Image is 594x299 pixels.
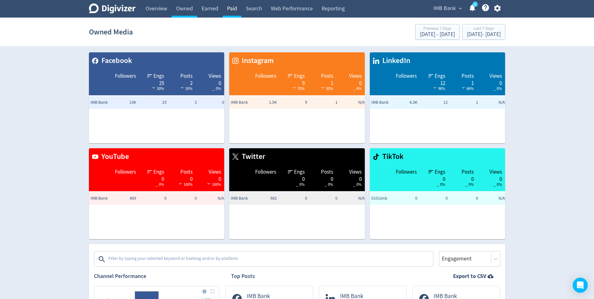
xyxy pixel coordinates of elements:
div: 1 [311,80,333,85]
td: 469 [108,192,138,205]
span: _ 0% [296,182,305,187]
span: 100% [206,182,221,187]
div: 0 [339,176,362,181]
img: negative-performance-white.svg [177,181,183,186]
span: IMB Bank [90,195,116,202]
text: 1 [474,2,476,7]
table: customized table [229,148,365,239]
span: Engs [153,168,164,176]
span: Posts [462,168,474,176]
span: _ 0% [213,86,221,91]
div: 0 [423,176,445,181]
div: 0 [199,176,221,181]
td: 0 [168,192,199,205]
img: Placeholder [210,289,214,293]
span: _ 0% [493,182,502,187]
span: Instagram [239,55,274,66]
td: 12 [419,96,449,109]
img: negative-performance-white.svg [206,181,212,186]
td: 25 [138,96,168,109]
span: 66% [460,86,474,91]
span: YouTube [98,151,129,162]
td: 0 [278,192,309,205]
div: 0 [311,176,333,181]
span: Posts [321,168,333,176]
td: 0 [309,192,339,205]
button: Previous 7 Days[DATE] - [DATE] [415,24,460,40]
div: 12 [423,80,445,85]
button: IMB Bank [431,3,463,13]
td: 1.5K [248,96,278,109]
span: Posts [462,72,474,80]
span: Engs [294,168,305,176]
td: 9 [278,96,309,109]
div: 0 [282,176,305,181]
span: Engs [435,72,445,80]
span: Views [349,168,362,176]
img: negative-performance-white.svg [432,85,438,90]
img: negative-performance-white.svg [291,85,297,90]
td: N/A [339,192,369,205]
div: 0 [339,80,362,85]
img: negative-performance-white.svg [320,85,326,90]
span: Views [489,168,502,176]
span: Followers [255,72,276,80]
span: expand_more [457,6,463,11]
td: 982 [248,192,278,205]
span: Posts [180,168,193,176]
span: Followers [115,168,136,176]
span: _ 0% [465,182,474,187]
span: IMB Bank [231,99,256,106]
td: N/A [480,96,510,109]
span: Followers [115,72,136,80]
td: N/A [480,192,510,205]
span: _ 0% [353,86,362,91]
h2: Top Posts [231,272,255,280]
span: Views [209,72,221,80]
span: 100% [177,182,193,187]
div: 0 [480,80,502,85]
strong: Export to CSV [453,272,486,280]
div: 0 [170,176,193,181]
a: 1 [473,2,478,7]
span: Posts [321,72,333,80]
div: 2 [170,80,193,85]
span: Followers [396,168,417,176]
span: 50% [151,86,164,91]
span: 96% [432,86,445,91]
button: Last 7 Days[DATE]- [DATE] [462,24,505,40]
table: customized table [229,52,365,143]
span: Views [489,72,502,80]
span: Engs [153,72,164,80]
span: Views [349,72,362,80]
td: 0 [419,192,449,205]
h2: Channel Performance [94,272,219,280]
span: _ 0% [325,182,333,187]
td: 1 [449,96,480,109]
span: 70% [291,86,305,91]
table: customized table [370,148,505,239]
span: TikTok [379,151,404,162]
span: IMB Bank [90,99,116,106]
div: 0 [480,176,502,181]
h1: Owned Media [89,22,133,42]
span: _ 0% [156,182,164,187]
span: Twitter [239,151,265,162]
span: IMB Bank [371,99,396,106]
span: Engs [435,168,445,176]
div: [DATE] - [DATE] [467,32,501,37]
span: LinkedIn [379,55,410,66]
td: 0 [138,192,168,205]
div: [DATE] - [DATE] [420,32,455,37]
table: customized table [370,52,505,143]
div: 0 [142,176,164,181]
td: N/A [339,96,369,109]
img: negative-performance-white.svg [460,85,467,90]
div: 1 [452,80,474,85]
span: _ 0% [353,182,362,187]
span: _ 0% [437,182,445,187]
span: Followers [255,168,276,176]
td: 13K [108,96,138,109]
span: Engs [294,72,305,80]
div: 0 [199,80,221,85]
